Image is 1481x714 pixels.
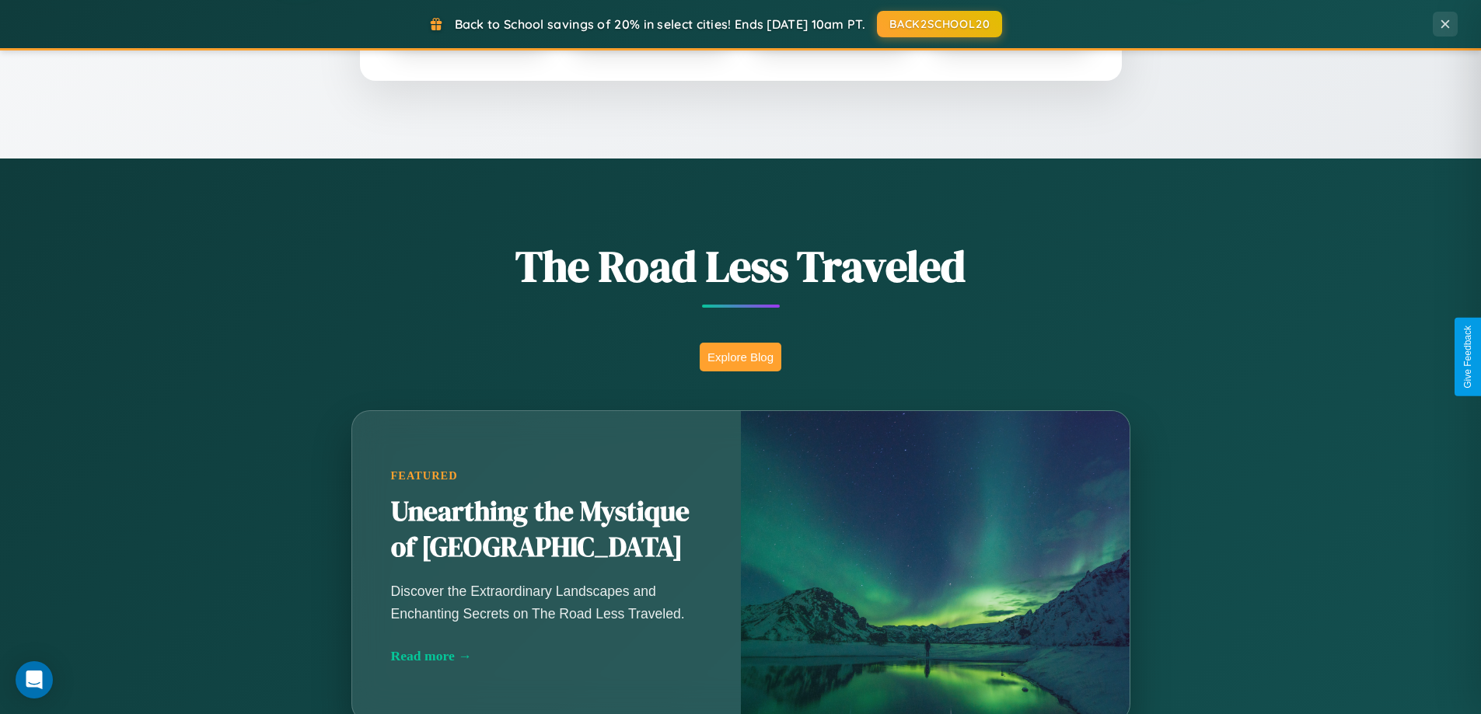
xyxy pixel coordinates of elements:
[391,494,702,566] h2: Unearthing the Mystique of [GEOGRAPHIC_DATA]
[391,648,702,664] div: Read more →
[1462,326,1473,388] div: Give Feedback
[391,469,702,482] div: Featured
[16,661,53,698] div: Open Intercom Messenger
[274,236,1207,296] h1: The Road Less Traveled
[877,11,1002,37] button: BACK2SCHOOL20
[455,16,865,32] span: Back to School savings of 20% in select cities! Ends [DATE] 10am PT.
[700,343,781,371] button: Explore Blog
[391,580,702,624] p: Discover the Extraordinary Landscapes and Enchanting Secrets on The Road Less Traveled.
